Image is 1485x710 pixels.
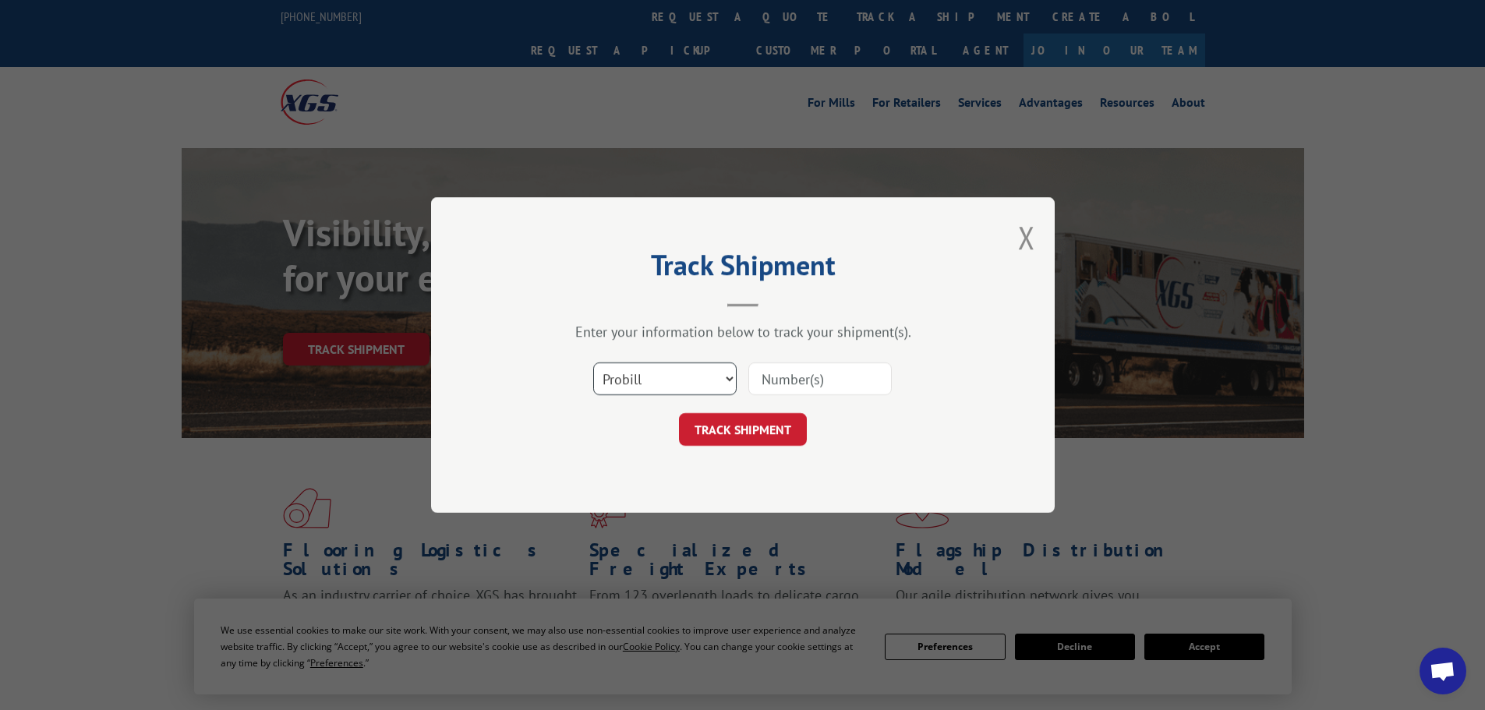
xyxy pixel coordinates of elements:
[509,254,977,284] h2: Track Shipment
[1018,217,1035,258] button: Close modal
[1420,648,1466,694] div: Open chat
[509,323,977,341] div: Enter your information below to track your shipment(s).
[679,413,807,446] button: TRACK SHIPMENT
[748,362,892,395] input: Number(s)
